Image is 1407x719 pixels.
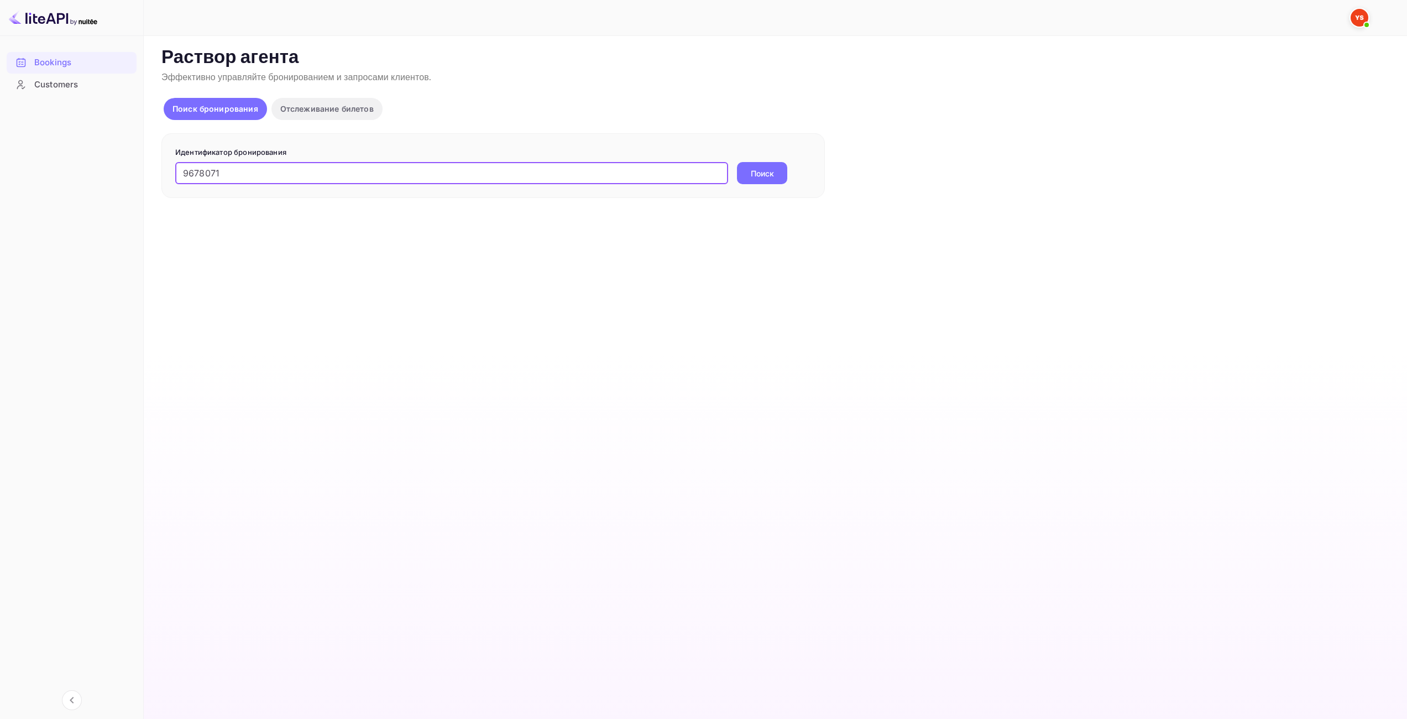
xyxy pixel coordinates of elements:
[175,162,728,184] input: Введите идентификатор бронирования (например, 63782194)
[34,56,131,69] div: Bookings
[280,104,374,113] ya-tr-span: Отслеживание билетов
[7,52,137,72] a: Bookings
[62,690,82,710] button: Свернуть навигацию
[1351,9,1368,27] img: Служба Поддержки Яндекса
[7,52,137,74] div: Bookings
[34,79,131,91] div: Customers
[161,46,299,70] ya-tr-span: Раствор агента
[9,9,97,27] img: Логотип LiteAPI
[7,74,137,95] a: Customers
[751,168,774,179] ya-tr-span: Поиск
[172,104,258,113] ya-tr-span: Поиск бронирования
[7,74,137,96] div: Customers
[737,162,787,184] button: Поиск
[175,148,286,157] ya-tr-span: Идентификатор бронирования
[161,72,431,84] ya-tr-span: Эффективно управляйте бронированием и запросами клиентов.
